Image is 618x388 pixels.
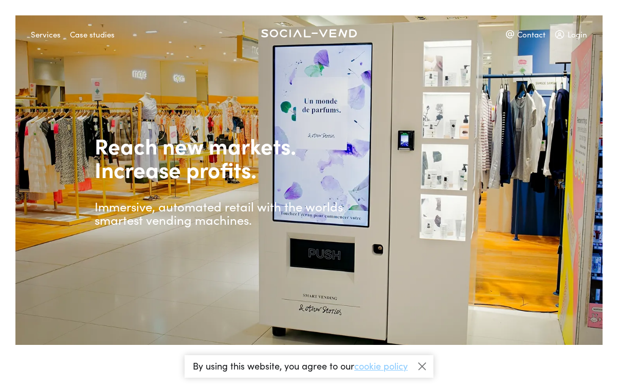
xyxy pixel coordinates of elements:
h1: Reach new markets. Increase profits. [95,134,362,181]
p: Immersive, automated retail with the worlds smartest vending machines. [95,200,362,227]
div: Contact [506,25,546,43]
a: Case studies [70,25,124,36]
div: Login [555,25,587,43]
p: By using this website, you agree to our [193,361,408,371]
div: Case studies [70,25,115,43]
a: cookie policy [354,359,408,372]
div: Services [31,25,61,43]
